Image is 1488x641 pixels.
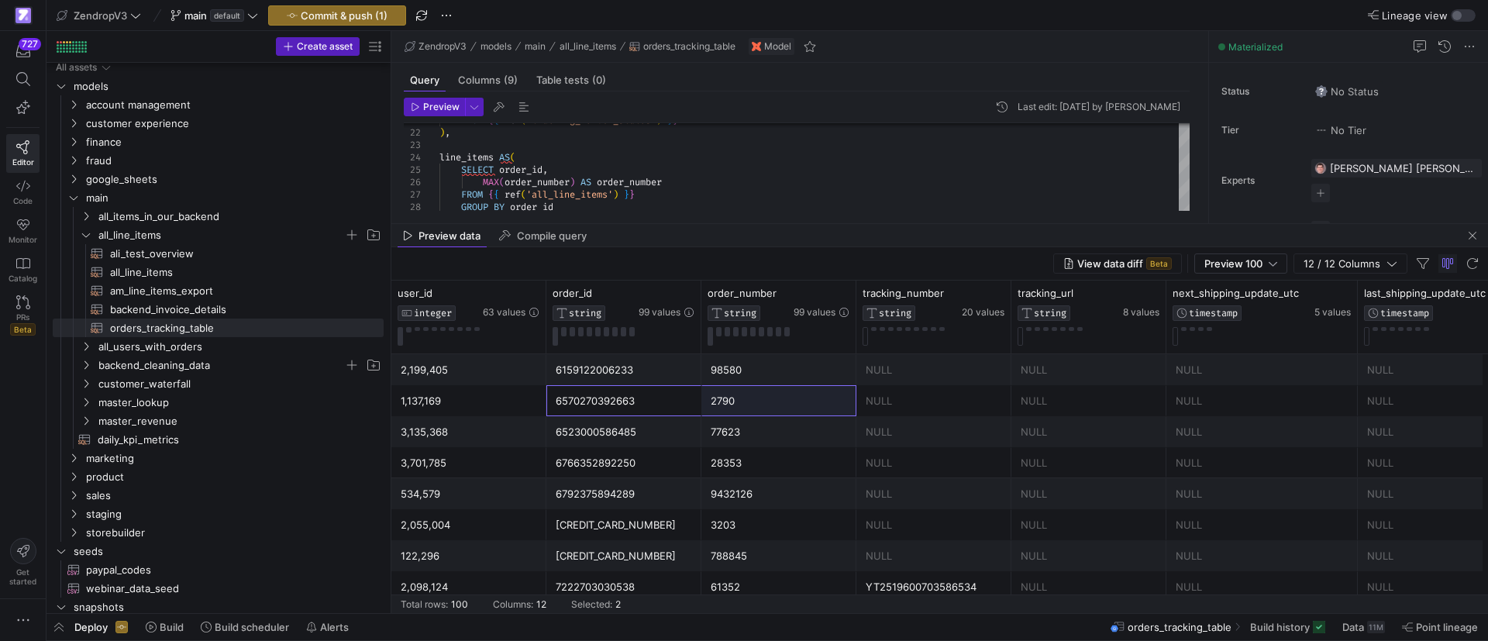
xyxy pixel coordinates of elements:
span: [PERSON_NAME] [PERSON_NAME] [PERSON_NAME] [1330,162,1476,174]
a: PRsBeta [6,289,40,342]
div: Press SPACE to select this row. [53,207,384,226]
div: NULL [866,355,1002,385]
span: ( [521,188,526,201]
div: 25 [404,164,421,176]
a: daily_kpi_metrics​​​​​​​​​​ [53,430,384,449]
span: master_revenue [98,412,381,430]
a: ali_test_overview​​​​​​​​​​ [53,244,384,263]
span: Monitor [9,235,37,244]
div: Columns: [493,599,533,610]
span: orders_tracking_table [643,41,735,52]
span: } [629,188,635,201]
div: Total rows: [401,599,448,610]
div: Press SPACE to select this row. [53,133,384,151]
span: STRING [724,308,756,319]
span: ZendropV3 [418,41,467,52]
div: Press SPACE to select this row. [53,430,384,449]
span: View data diff [1077,257,1143,270]
span: main [86,189,381,207]
div: 61352 [711,572,847,602]
div: 2,199,405 [401,355,537,385]
span: Data [1342,621,1364,633]
span: order_id [510,201,553,213]
span: Table tests [536,75,606,85]
div: 2,055,004 [401,510,537,540]
span: tracking_number [863,287,944,299]
span: ali_test_overview​​​​​​​​​​ [110,245,366,263]
a: webinar_data_seed​​​​​​ [53,579,384,598]
span: main [184,9,207,22]
div: All assets [56,62,97,73]
button: Build scheduler [194,614,296,640]
div: NULL [1021,386,1157,416]
div: Press SPACE to select this row. [53,374,384,393]
span: Status [1221,86,1299,97]
span: ZendropV3 [74,9,127,22]
div: 2 [615,599,621,610]
span: Query [410,75,439,85]
div: Press SPACE to select this row. [53,542,384,560]
div: 3,701,785 [401,448,537,478]
div: NULL [866,448,1002,478]
div: 98580 [711,355,847,385]
div: Press SPACE to select this row. [53,95,384,114]
div: NULL [1021,417,1157,447]
span: , [542,164,548,176]
span: ( [499,176,505,188]
div: Press SPACE to select this row. [53,356,384,374]
span: TIMESTAMP [1380,308,1429,319]
div: 77623 [711,417,847,447]
div: NULL [866,541,1002,571]
a: am_line_items_export​​​​​​​​​​ [53,281,384,300]
div: 23 [404,139,421,151]
span: ref [505,188,521,201]
div: NULL [1176,386,1348,416]
span: orders_tracking_table [1128,621,1231,633]
span: models [74,78,381,95]
span: 8 values [1123,307,1159,318]
div: NULL [866,510,1002,540]
div: [CREDIT_CARD_NUMBER] [556,541,692,571]
span: product [86,468,381,486]
img: No status [1315,85,1328,98]
a: orders_tracking_table​​​​​​​​​​ [53,319,384,337]
div: NULL [1021,510,1157,540]
div: NULL [1021,479,1157,509]
span: Get started [9,567,36,586]
span: Beta [1146,257,1172,270]
span: STRING [1034,308,1066,319]
span: sales [86,487,381,505]
span: 63 values [483,307,525,318]
span: fraud [86,152,381,170]
div: 727 [19,38,41,50]
span: Alerts [320,621,349,633]
img: https://storage.googleapis.com/y42-prod-data-exchange/images/G2kHvxVlt02YItTmblwfhPy4mK5SfUxFU6Tr... [1314,162,1327,174]
a: Monitor [6,212,40,250]
div: 1,137,169 [401,386,537,416]
div: 6792375894289 [556,479,692,509]
span: order_number [505,176,570,188]
button: Point lineage [1395,614,1485,640]
div: Press SPACE to select this row. [53,449,384,467]
div: Press SPACE to select this row. [53,393,384,412]
div: Press SPACE to select this row. [53,188,384,207]
button: ZendropV3 [401,37,470,56]
span: ) [613,188,618,201]
a: Catalog [6,250,40,289]
span: Lineage view [1382,9,1448,22]
span: backend_invoice_details​​​​​​​​​​ [110,301,366,319]
div: NULL [1176,448,1348,478]
div: NULL [866,386,1002,416]
div: Press SPACE to select this row. [53,226,384,244]
div: NULL [866,479,1002,509]
div: Press SPACE to select this row. [53,598,384,616]
button: Data11M [1335,614,1392,640]
span: INTEGER [414,308,452,319]
span: Beta [10,323,36,336]
button: Build [139,614,191,640]
span: staging [86,505,381,523]
span: Tier [1221,125,1299,136]
div: Press SPACE to select this row. [53,263,384,281]
div: 27 [404,188,421,201]
span: models [480,41,511,52]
